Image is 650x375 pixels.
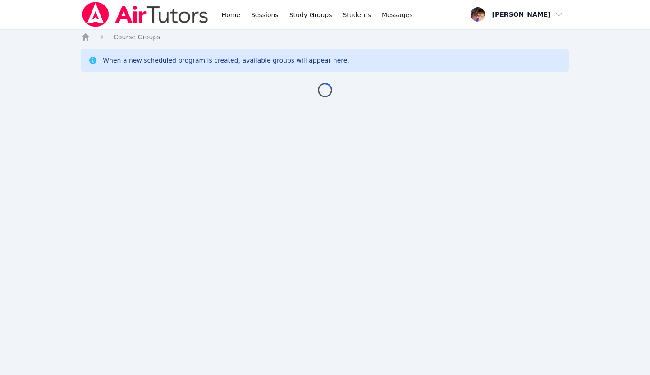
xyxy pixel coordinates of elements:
a: Course Groups [114,32,160,41]
nav: Breadcrumb [81,32,569,41]
img: Air Tutors [81,2,209,27]
div: When a new scheduled program is created, available groups will appear here. [103,56,349,65]
span: Messages [382,10,413,19]
span: Course Groups [114,33,160,41]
